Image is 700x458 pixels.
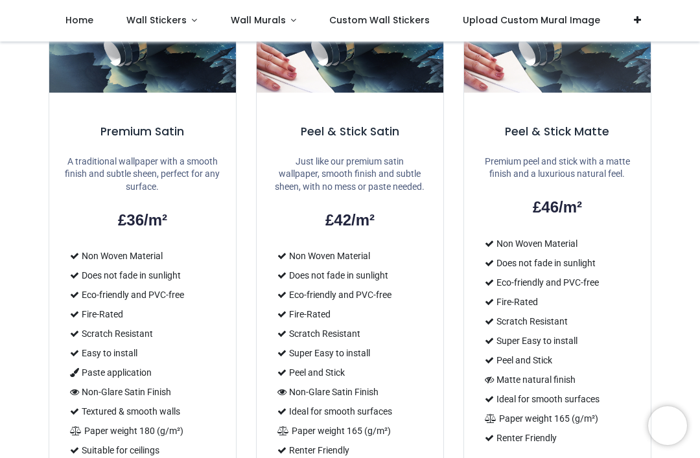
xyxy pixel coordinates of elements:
[480,409,635,428] li: Paper weight 165 (g/m²)
[272,382,428,402] li: Non-Glare Satin Finish
[231,14,286,27] span: Wall Murals
[480,124,635,140] h5: Peel & Stick Matte
[480,389,635,409] li: Ideal for smooth surfaces
[272,155,428,194] p: Just like our premium satin wallpaper, smooth finish and subtle sheen, with no mess or paste needed.
[480,331,635,350] li: Super Easy to install
[272,304,428,324] li: Fire-Rated
[480,350,635,370] li: Peel and Stick
[329,14,430,27] span: Custom Wall Stickers
[65,155,220,194] p: A traditional wallpaper with a smooth finish and subtle sheen, perfect for any surface.
[463,14,600,27] span: Upload Custom Mural Image
[272,343,428,363] li: Super Easy to install
[480,155,635,181] p: Premium peel and stick with a matte finish and a luxurious natural feel.
[272,363,428,382] li: Peel and Stick
[65,246,220,266] li: Non Woven Material
[272,266,428,285] li: Does not fade in sunlight
[480,253,635,273] li: Does not fade in sunlight
[272,285,428,304] li: Eco-friendly and PVC-free
[126,14,187,27] span: Wall Stickers
[272,421,428,441] li: Paper weight 165 (g/m²)
[65,324,220,343] li: Scratch Resistant
[480,370,635,389] li: Matte natural finish
[65,343,220,363] li: Easy to install
[648,406,687,445] iframe: Brevo live chat
[65,402,220,421] li: Textured & smooth walls
[65,304,220,324] li: Fire-Rated
[65,285,220,304] li: Eco-friendly and PVC-free
[480,428,635,448] li: Renter Friendly
[65,14,93,27] span: Home
[65,209,220,231] h2: £36/m²
[65,382,220,402] li: Non-Glare Satin Finish
[480,273,635,292] li: Eco-friendly and PVC-free
[65,124,220,140] h5: Premium Satin
[272,124,428,140] h5: Peel & Stick Satin
[480,312,635,331] li: Scratch Resistant
[272,209,428,231] h2: £42/m²
[65,421,220,441] li: Paper weight 180 (g/m²)
[480,292,635,312] li: Fire-Rated
[272,246,428,266] li: Non Woven Material
[480,234,635,253] li: Non Woven Material
[65,363,220,382] li: Paste application
[65,266,220,285] li: Does not fade in sunlight
[272,402,428,421] li: Ideal for smooth surfaces
[272,324,428,343] li: Scratch Resistant
[480,196,635,218] h2: £46/m²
